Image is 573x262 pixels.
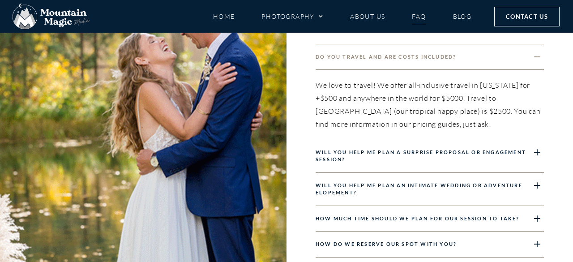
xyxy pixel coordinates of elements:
nav: Menu [213,9,472,24]
a: Will you help me plan an intimate wedding or adventure elopement? [316,182,522,196]
div: Do you travel and are costs included? [316,70,544,139]
a: Photography [261,9,323,24]
a: Blog [453,9,472,24]
a: Contact Us [494,7,560,26]
a: How much time should we plan for our session to take? [316,215,520,221]
a: Do you travel and are costs included? [316,54,456,60]
div: How much time should we plan for our session to take? [316,206,544,232]
div: Do you travel and are costs included? [316,44,544,70]
a: Will you help me plan a surprise proposal or engagement session? [316,149,526,163]
a: Home [213,9,235,24]
a: FAQ [412,9,426,24]
div: How do we reserve our spot with you? [316,232,544,258]
a: About Us [350,9,385,24]
span: Contact Us [506,12,548,21]
a: How do we reserve our spot with you? [316,241,457,247]
div: Will you help me plan a surprise proposal or engagement session? [316,140,544,173]
div: Will you help me plan an intimate wedding or adventure elopement? [316,173,544,206]
img: Mountain Magic Media photography logo Crested Butte Photographer [13,4,90,30]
